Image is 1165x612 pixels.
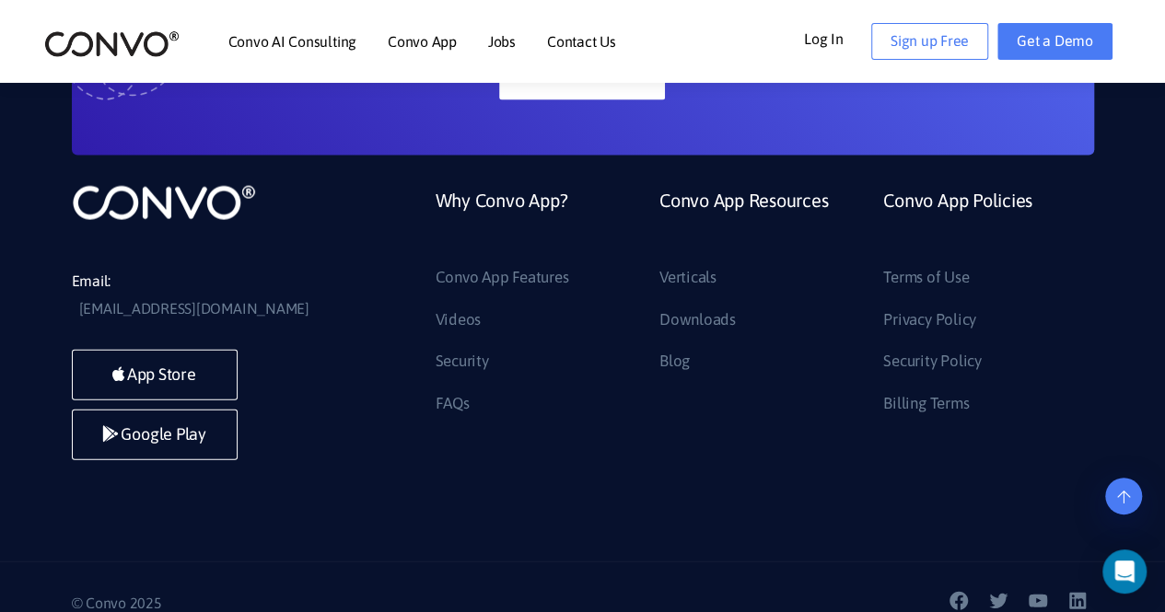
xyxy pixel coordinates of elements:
a: Terms of Use [883,263,969,293]
a: Blog [659,347,690,376]
a: Billing Terms [883,389,969,419]
img: logo_2.png [44,29,180,58]
a: Downloads [659,306,736,335]
a: Convo AI Consulting [228,34,356,49]
a: Convo App Features [436,263,569,293]
a: Sign up Free [871,23,988,60]
div: Open Intercom Messenger [1102,549,1147,594]
a: Security [436,347,489,376]
a: Privacy Policy [883,306,976,335]
a: Contact Us [547,34,616,49]
a: FAQs [436,389,470,419]
a: Jobs [488,34,516,49]
a: Convo App Policies [883,183,1032,263]
a: Security Policy [883,347,981,376]
a: Why Convo App? [436,183,568,263]
a: App Store [72,350,238,400]
a: Google Play [72,410,238,460]
a: [EMAIL_ADDRESS][DOMAIN_NAME] [79,295,309,323]
a: Convo App [388,34,457,49]
a: Videos [436,306,482,335]
li: Email: [72,268,348,323]
img: logo_not_found [72,183,256,222]
div: Footer [422,183,1094,432]
a: Log In [804,23,871,52]
a: Verticals [659,263,716,293]
a: Get a Demo [997,23,1113,60]
a: Convo App Resources [659,183,828,263]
